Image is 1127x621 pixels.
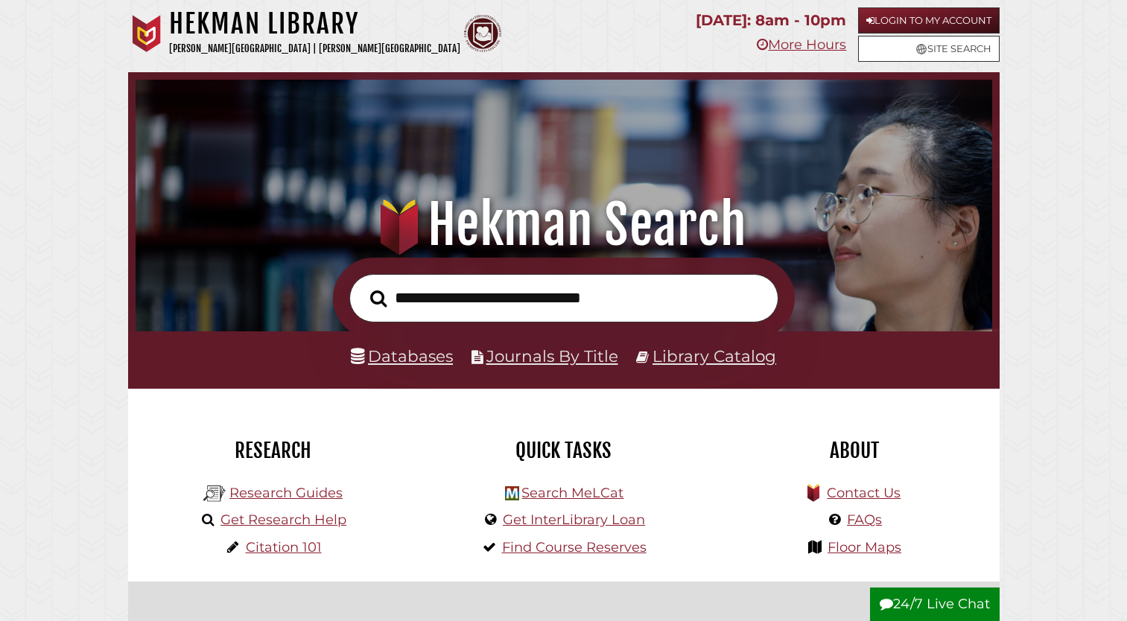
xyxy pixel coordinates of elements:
[653,346,776,366] a: Library Catalog
[169,40,460,57] p: [PERSON_NAME][GEOGRAPHIC_DATA] | [PERSON_NAME][GEOGRAPHIC_DATA]
[503,512,645,528] a: Get InterLibrary Loan
[696,7,846,34] p: [DATE]: 8am - 10pm
[351,346,453,366] a: Databases
[757,36,846,53] a: More Hours
[128,15,165,52] img: Calvin University
[152,192,975,258] h1: Hekman Search
[502,539,647,555] a: Find Course Reserves
[203,483,226,505] img: Hekman Library Logo
[847,512,882,528] a: FAQs
[430,438,698,463] h2: Quick Tasks
[229,485,343,501] a: Research Guides
[858,36,1000,62] a: Site Search
[464,15,501,52] img: Calvin Theological Seminary
[828,539,901,555] a: Floor Maps
[720,438,988,463] h2: About
[246,539,322,555] a: Citation 101
[521,485,623,501] a: Search MeLCat
[363,286,394,312] button: Search
[486,346,618,366] a: Journals By Title
[505,486,519,500] img: Hekman Library Logo
[370,289,387,307] i: Search
[858,7,1000,34] a: Login to My Account
[220,512,346,528] a: Get Research Help
[827,485,901,501] a: Contact Us
[139,438,407,463] h2: Research
[169,7,460,40] h1: Hekman Library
